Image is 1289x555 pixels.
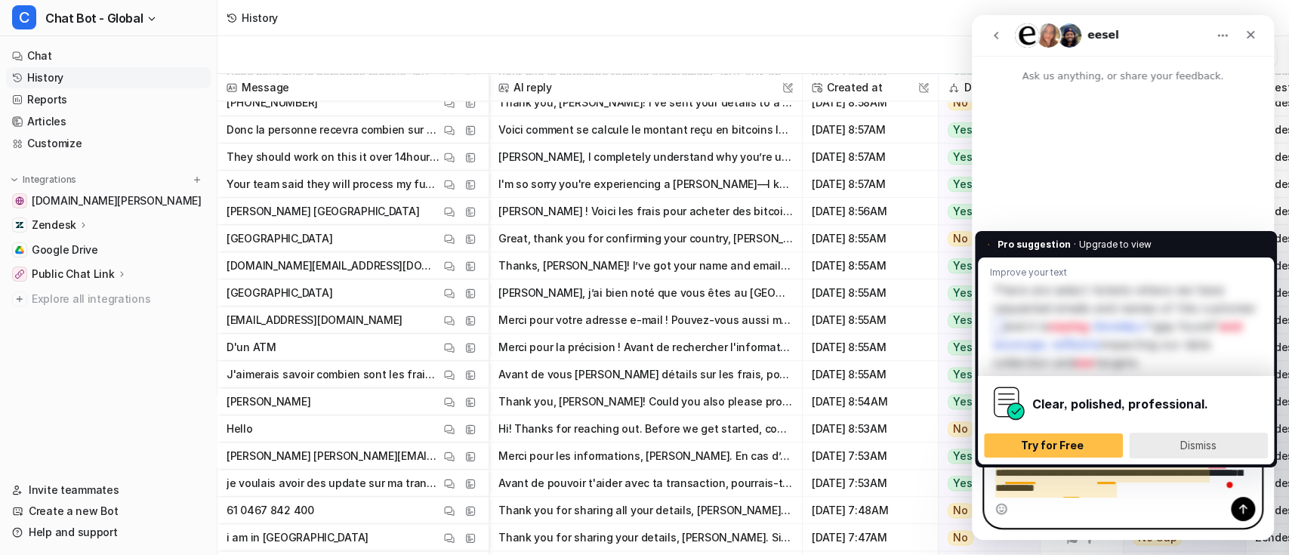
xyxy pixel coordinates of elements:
[809,361,932,388] span: [DATE] 8:55AM
[972,15,1274,540] iframe: To enrich screen reader interactions, please activate Accessibility in Grammarly extension settings
[809,307,932,334] span: [DATE] 8:55AM
[939,252,1032,279] button: Yes
[15,220,24,230] img: Zendesk
[939,334,1032,361] button: Yes
[948,122,977,137] span: Yes
[6,501,211,522] a: Create a new Bot
[6,522,211,543] a: Help and support
[498,470,793,497] button: Avant de pouvoir t'aider avec ta transaction, pourrais-tu me [PERSON_NAME] ton nom, ton adresse e...
[948,258,977,273] span: Yes
[809,470,932,497] span: [DATE] 7:53AM
[6,111,211,132] a: Articles
[498,116,793,143] button: Voici comment se calcule le montant reçu en bitcoins lors d’un achat de 350 CAD$ à un ATM Localco...
[939,279,1032,307] button: Yes
[498,279,793,307] button: [PERSON_NAME], j’ai bien noté que vous êtes au [GEOGRAPHIC_DATA] et votre e-mail est [EMAIL_ADDRE...
[6,133,211,154] a: Customize
[23,174,76,186] p: Integrations
[948,204,977,219] span: Yes
[948,95,973,110] span: No
[32,217,76,233] p: Zendesk
[939,198,1032,225] button: Yes
[809,415,932,442] span: [DATE] 8:53AM
[948,503,973,518] span: No
[15,196,24,205] img: price-agg-sandy.vercel.app
[227,279,332,307] p: [GEOGRAPHIC_DATA]
[12,291,27,307] img: explore all integrations
[948,421,973,436] span: No
[495,74,796,101] span: AI reply
[227,442,440,470] p: [PERSON_NAME] [PERSON_NAME][EMAIL_ADDRESS][DOMAIN_NAME] [GEOGRAPHIC_DATA]
[964,74,1019,101] h2: Deflection
[498,89,793,116] button: Thank you, [PERSON_NAME]! I’ve sent your details to a team member who will personally review your...
[809,524,932,551] span: [DATE] 7:47AM
[948,476,977,491] span: Yes
[498,143,793,171] button: [PERSON_NAME], I completely understand why you’re upset—waiting over 14 hours for your funds is v...
[32,267,115,282] p: Public Chat Link
[227,415,253,442] p: Hello
[939,116,1032,143] button: Yes
[227,198,419,225] p: [PERSON_NAME] [GEOGRAPHIC_DATA]
[6,239,211,261] a: Google DriveGoogle Drive
[227,470,440,497] p: je voulais avoir des update sur ma transaction vous m’avez dit hier que vous aller renvoyez les c...
[939,143,1032,171] button: Yes
[809,198,932,225] span: [DATE] 8:56AM
[227,116,440,143] p: Donc la personne recevra combien sur 350CAD$
[32,193,202,208] span: [DOMAIN_NAME][PERSON_NAME]
[809,171,932,198] span: [DATE] 8:57AM
[809,116,932,143] span: [DATE] 8:57AM
[939,307,1032,334] button: Yes
[498,524,793,551] button: Thank you for sharing your details, [PERSON_NAME]. Since you mentioned you tried to use a Localco...
[6,45,211,66] a: Chat
[1133,530,1183,545] span: No Gap
[6,67,211,88] a: History
[498,225,793,252] button: Great, thank you for confirming your country, [PERSON_NAME]! How can I assist you [DATE]?
[939,470,1032,497] button: Yes
[948,367,977,382] span: Yes
[15,270,24,279] img: Public Chat Link
[809,497,932,524] span: [DATE] 7:48AM
[224,74,483,101] span: Message
[9,174,20,185] img: expand menu
[948,231,973,246] span: No
[45,8,143,29] span: Chat Bot - Global
[227,143,440,171] p: They should work on this it over 14hours already
[192,174,202,185] img: menu_add.svg
[939,524,1032,551] button: No
[227,307,402,334] p: [EMAIL_ADDRESS][DOMAIN_NAME]
[498,252,793,279] button: Thanks, [PERSON_NAME]! I’ve got your name and email. Could you please let me know which country y...
[6,190,211,211] a: price-agg-sandy.vercel.app[DOMAIN_NAME][PERSON_NAME]
[809,89,932,116] span: [DATE] 8:58AM
[6,288,211,310] a: Explore all integrations
[939,171,1032,198] button: Yes
[498,198,793,225] button: [PERSON_NAME] ! Voici les frais pour acheter des bitcoins à un ATM Localcoin au [GEOGRAPHIC_DATA]...
[948,150,977,165] span: Yes
[498,334,793,361] button: Merci pour la précision ! Avant de rechercher l'information sur les frais pour un envoi de 350 CA...
[6,172,81,187] button: Integrations
[498,307,793,334] button: Merci pour votre adresse e-mail ! Pouvez-vous aussi me [PERSON_NAME] votre nom complet ainsi que ...
[227,334,276,361] p: D'un ATM
[948,449,977,464] span: Yes
[939,415,1032,442] button: No
[12,5,36,29] span: C
[242,10,278,26] div: History
[32,287,205,311] span: Explore all integrations
[809,225,932,252] span: [DATE] 8:55AM
[15,245,24,254] img: Google Drive
[809,143,932,171] span: [DATE] 8:57AM
[939,442,1032,470] button: Yes
[227,171,440,198] p: Your team said they will process my funds since [DATE] I haven’t received nothing yet 😭
[227,361,440,388] p: J'aimerais savoir combien sont les frais si j'envoie 350CAD en bitcoins
[227,497,314,524] p: 61 0467 842 400
[498,415,793,442] button: Hi! Thanks for reaching out. Before we get started, could you please provide your name, email, an...
[939,497,1032,524] button: No
[948,177,977,192] span: Yes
